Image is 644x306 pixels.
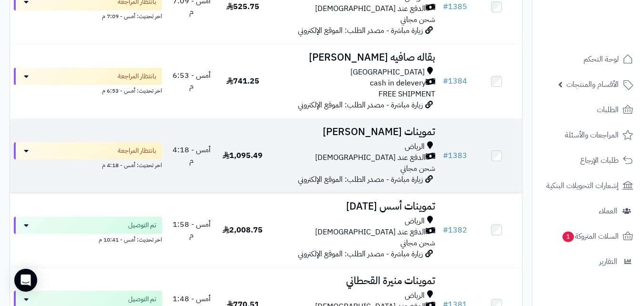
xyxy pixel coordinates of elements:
[599,255,617,268] span: التقارير
[405,290,425,301] span: الرياض
[405,216,425,227] span: الرياض
[538,174,638,197] a: إشعارات التحويلات البنكية
[546,179,619,192] span: إشعارات التحويلات البنكية
[128,221,156,230] span: تم التوصيل
[400,163,435,174] span: شحن مجاني
[226,75,259,87] span: 741.25
[538,250,638,273] a: التقارير
[599,204,617,218] span: العملاء
[562,232,574,243] span: 1
[298,174,423,185] span: زيارة مباشرة - مصدر الطلب: الموقع الإلكتروني
[298,25,423,36] span: زيارة مباشرة - مصدر الطلب: الموقع الإلكتروني
[298,248,423,260] span: زيارة مباشرة - مصدر الطلب: الموقع الإلكتروني
[272,275,435,286] h3: تموينات منيرة القحطاني
[443,224,467,236] a: #1382
[579,22,635,42] img: logo-2.png
[562,230,619,243] span: السلات المتروكة
[583,53,619,66] span: لوحة التحكم
[118,72,156,81] span: بانتظار المراجعة
[443,1,448,12] span: #
[14,269,37,292] div: Open Intercom Messenger
[14,234,162,244] div: اخر تحديث: أمس - 10:41 م
[118,146,156,156] span: بانتظار المراجعة
[443,1,467,12] a: #1385
[226,1,259,12] span: 525.75
[538,124,638,147] a: المراجعات والأسئلة
[538,200,638,222] a: العملاء
[538,149,638,172] a: طلبات الإرجاع
[443,150,467,161] a: #1383
[315,227,426,238] span: الدفع عند [DEMOGRAPHIC_DATA]
[223,224,263,236] span: 2,008.75
[350,67,425,78] span: [GEOGRAPHIC_DATA]
[443,75,448,87] span: #
[400,14,435,25] span: شحن مجاني
[315,3,426,14] span: الدفع عند [DEMOGRAPHIC_DATA]
[580,154,619,167] span: طلبات الإرجاع
[14,159,162,169] div: اخر تحديث: أمس - 4:18 م
[378,88,435,100] span: FREE SHIPMENT
[272,127,435,137] h3: تموينات [PERSON_NAME]
[272,52,435,63] h3: بقاله صافيه [PERSON_NAME]
[405,141,425,152] span: الرياض
[538,98,638,121] a: الطلبات
[443,150,448,161] span: #
[566,78,619,91] span: الأقسام والمنتجات
[400,237,435,249] span: شحن مجاني
[370,78,426,89] span: cash in delevery
[173,144,211,167] span: أمس - 4:18 م
[443,75,467,87] a: #1384
[173,70,211,92] span: أمس - 6:53 م
[538,225,638,248] a: السلات المتروكة1
[173,219,211,241] span: أمس - 1:58 م
[128,295,156,304] span: تم التوصيل
[14,85,162,95] div: اخر تحديث: أمس - 6:53 م
[565,128,619,142] span: المراجعات والأسئلة
[223,150,263,161] span: 1,095.49
[538,48,638,71] a: لوحة التحكم
[298,99,423,111] span: زيارة مباشرة - مصدر الطلب: الموقع الإلكتروني
[315,152,426,163] span: الدفع عند [DEMOGRAPHIC_DATA]
[443,224,448,236] span: #
[272,201,435,212] h3: تموينات أسس [DATE]
[597,103,619,116] span: الطلبات
[14,11,162,21] div: اخر تحديث: أمس - 7:09 م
